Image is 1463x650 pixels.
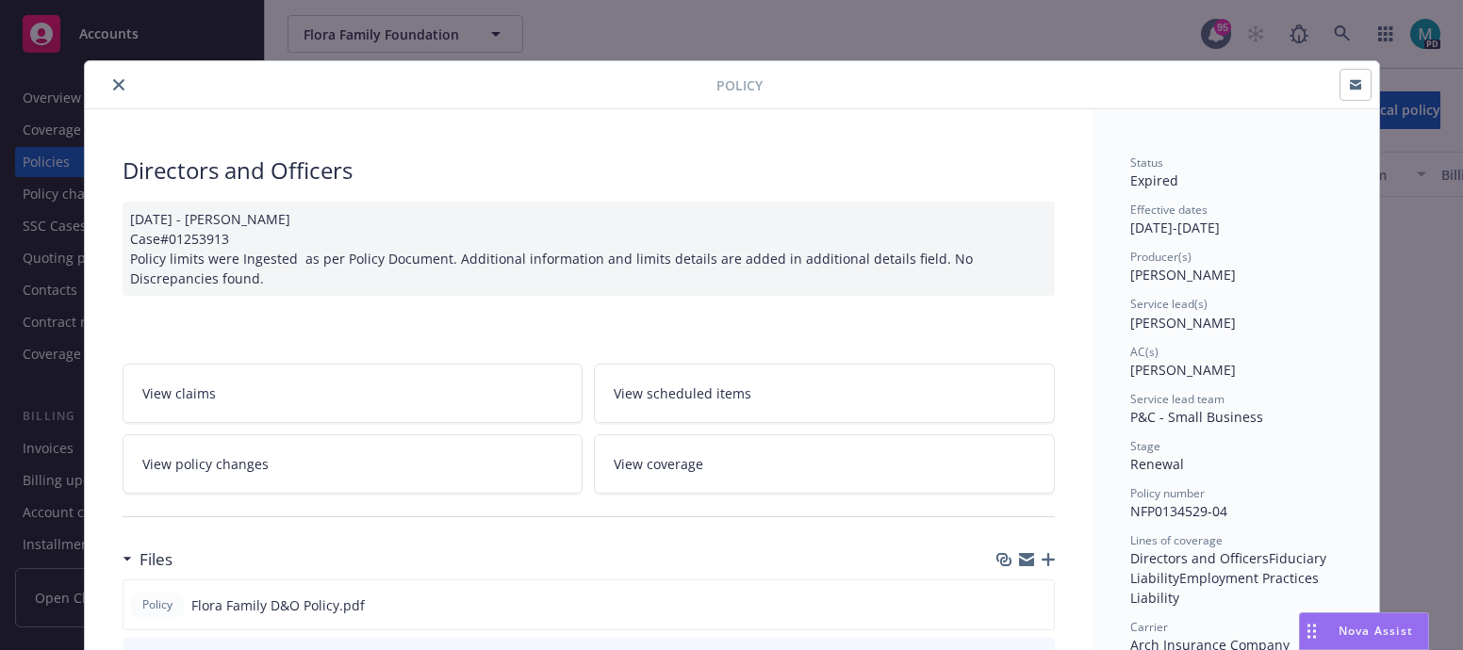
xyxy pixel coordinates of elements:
[123,154,1055,187] div: Directors and Officers
[1130,619,1168,635] span: Carrier
[139,596,176,613] span: Policy
[1130,202,1208,218] span: Effective dates
[1300,613,1323,649] div: Drag to move
[123,364,584,423] a: View claims
[1029,595,1046,615] button: preview file
[1130,266,1236,284] span: [PERSON_NAME]
[1130,408,1263,426] span: P&C - Small Business
[1130,502,1227,520] span: NFP0134529-04
[1339,623,1413,639] span: Nova Assist
[1130,455,1184,473] span: Renewal
[123,547,173,572] div: Files
[142,454,269,474] span: View policy changes
[1130,438,1160,454] span: Stage
[999,595,1014,615] button: download file
[716,75,763,95] span: Policy
[1130,171,1178,189] span: Expired
[614,454,703,474] span: View coverage
[123,202,1055,296] div: [DATE] - [PERSON_NAME] Case#01253913 Policy limits were Ingested as per Policy Document. Addition...
[1130,549,1330,587] span: Fiduciary Liability
[1130,296,1208,312] span: Service lead(s)
[1130,249,1192,265] span: Producer(s)
[191,595,365,615] span: Flora Family D&O Policy.pdf
[123,434,584,494] a: View policy changes
[1130,314,1236,332] span: [PERSON_NAME]
[614,383,751,403] span: View scheduled items
[1130,344,1159,360] span: AC(s)
[1130,361,1236,379] span: [PERSON_NAME]
[140,547,173,572] h3: Files
[1130,391,1225,407] span: Service lead team
[142,383,216,403] span: View claims
[1130,569,1323,607] span: Employment Practices Liability
[1130,532,1223,548] span: Lines of coverage
[1130,485,1205,501] span: Policy number
[1130,202,1341,237] div: [DATE] - [DATE]
[594,434,1055,494] a: View coverage
[594,364,1055,423] a: View scheduled items
[1130,549,1269,567] span: Directors and Officers
[107,73,130,96] button: close
[1130,154,1163,171] span: Status
[1299,612,1429,650] button: Nova Assist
